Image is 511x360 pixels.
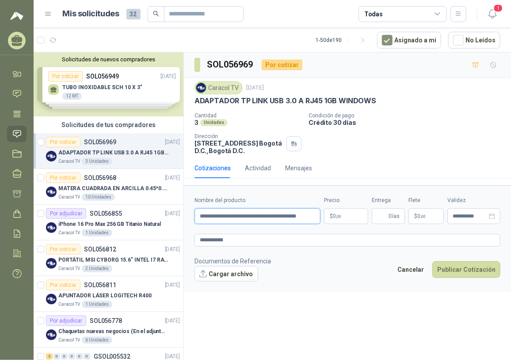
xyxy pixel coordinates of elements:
p: SOL056855 [90,210,122,217]
div: 1 - 50 de 190 [316,33,370,47]
p: [DATE] [165,138,180,146]
p: Caracol TV [58,229,80,236]
div: 2 Unidades [82,265,112,272]
p: Dirección [194,133,283,139]
div: Por cotizar [46,172,80,183]
img: Company Logo [46,187,57,197]
p: Crédito 30 días [309,119,507,126]
h3: SOL056969 [207,58,255,71]
div: 1 Unidades [82,301,112,308]
p: ADAPTADOR TP LINK USB 3.0 A RJ45 1GB WINDOWS [58,149,168,157]
p: SOL056812 [84,246,116,252]
div: 2 [46,353,53,360]
label: Precio [324,196,368,205]
p: $0,00 [324,208,368,224]
p: SOL056969 [84,139,116,145]
a: Por cotizarSOL056811[DATE] Company LogoAPUNTADOR LÁSER LOGITECH R400Caracol TV1 Unidades [34,276,183,312]
a: Por cotizarSOL056812[DATE] Company LogoPORTÁTIL MSI CYBORG 15.6" INTEL I7 RAM 32GB - 1 TB / Nvidi... [34,240,183,276]
p: ADAPTADOR TP LINK USB 3.0 A RJ45 1GB WINDOWS [194,96,376,105]
div: 0 [53,353,60,360]
a: Por cotizarSOL056969[DATE] Company LogoADAPTADOR TP LINK USB 3.0 A RJ45 1GB WINDOWSCaracol TV3 Un... [34,133,183,169]
img: Company Logo [46,151,57,161]
p: GSOL005532 [94,353,130,360]
div: Caracol TV [194,81,243,94]
img: Company Logo [46,222,57,233]
button: 1 [484,6,500,22]
span: ,00 [336,214,341,219]
p: Documentos de Referencia [194,256,271,266]
p: [DATE] [165,174,180,182]
p: SOL056968 [84,175,116,181]
img: Logo peakr [10,11,23,21]
p: Caracol TV [58,337,80,344]
span: 1 [493,4,503,12]
p: [DATE] [165,281,180,289]
p: Chaquetas nuevas negocios (En el adjunto mas informacion) [58,327,168,336]
img: Company Logo [46,330,57,340]
button: Publicar Cotización [432,261,500,278]
div: Mensajes [285,163,312,173]
div: 0 [69,353,75,360]
span: $ [414,214,417,219]
p: SOL056778 [90,318,122,324]
div: 0 [76,353,83,360]
div: 0 [61,353,68,360]
span: 0 [417,214,426,219]
label: Nombre del producto [194,196,320,205]
p: Caracol TV [58,158,80,165]
div: Solicitudes de nuevos compradoresPor cotizarSOL056949[DATE] TUBO INOXIDABLE SCH 10 X 3"12 MTPor c... [34,52,183,116]
label: Validez [447,196,500,205]
span: ,00 [420,214,426,219]
img: Company Logo [46,258,57,269]
p: Caracol TV [58,265,80,272]
label: Entrega [372,196,405,205]
div: 6 Unidades [82,337,112,344]
span: 32 [126,9,141,19]
a: Por cotizarSOL056968[DATE] Company LogoMATERA CUADRADA EN ARCILLA 0.45*0.45*0.40Caracol TV10 Unid... [34,169,183,205]
p: $ 0,00 [408,208,444,224]
span: search [153,11,159,17]
p: iPhone 16 Pro Max 256 GB Titanio Natural [58,220,161,229]
button: Cargar archivo [194,266,258,282]
p: APUNTADOR LÁSER LOGITECH R400 [58,292,152,300]
p: Caracol TV [58,194,80,201]
div: Cotizaciones [194,163,231,173]
p: PORTÁTIL MSI CYBORG 15.6" INTEL I7 RAM 32GB - 1 TB / Nvidia GeForce RTX 4050 [58,256,168,264]
p: [DATE] [165,210,180,218]
div: 0 [84,353,90,360]
p: Cantidad [194,112,301,119]
div: Todas [364,9,383,19]
div: Por adjudicar [46,208,86,219]
div: Por cotizar [262,60,302,70]
p: 3 [194,119,198,126]
a: Por adjudicarSOL056778[DATE] Company LogoChaquetas nuevas negocios (En el adjunto mas informacion... [34,312,183,348]
p: Caracol TV [58,301,80,308]
div: 1 Unidades [82,229,112,236]
img: Company Logo [46,294,57,304]
div: Por cotizar [46,244,80,255]
img: Company Logo [196,83,206,93]
div: Por adjudicar [46,315,86,326]
p: [DATE] [165,317,180,325]
a: Por adjudicarSOL056855[DATE] Company LogoiPhone 16 Pro Max 256 GB Titanio NaturalCaracol TV1 Unid... [34,205,183,240]
span: 0 [333,214,341,219]
div: 10 Unidades [82,194,115,201]
p: [STREET_ADDRESS] Bogotá D.C. , Bogotá D.C. [194,139,283,154]
div: 3 Unidades [82,158,112,165]
div: Por cotizar [46,280,80,290]
div: Por cotizar [46,137,80,147]
button: No Leídos [448,32,500,49]
div: Solicitudes de tus compradores [34,116,183,133]
button: Asignado a mi [377,32,441,49]
p: MATERA CUADRADA EN ARCILLA 0.45*0.45*0.40 [58,184,168,193]
p: SOL056811 [84,282,116,288]
div: Actividad [245,163,271,173]
h1: Mis solicitudes [63,7,119,20]
p: [DATE] [246,84,264,92]
label: Flete [408,196,444,205]
p: [DATE] [165,245,180,254]
button: Cancelar [393,261,429,278]
button: Solicitudes de nuevos compradores [37,56,180,63]
span: Días [389,209,400,224]
p: Condición de pago [309,112,507,119]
